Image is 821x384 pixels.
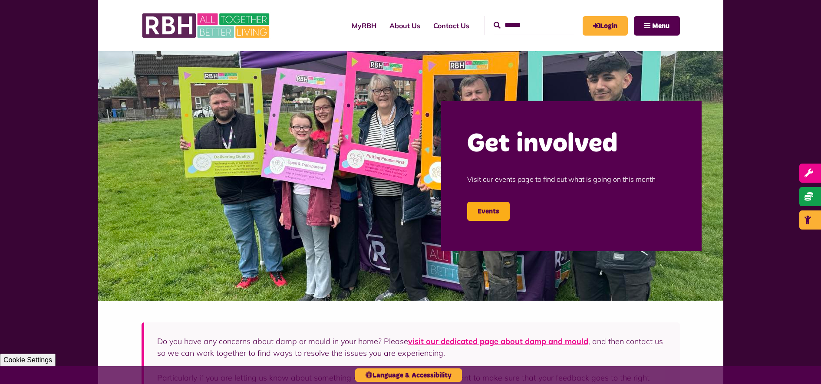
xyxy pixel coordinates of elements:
span: Menu [652,23,669,30]
a: MyRBH [583,16,628,36]
p: Visit our events page to find out what is going on this month [467,161,676,197]
a: visit our dedicated page about damp and mould [408,336,588,346]
button: Navigation [634,16,680,36]
iframe: Netcall Web Assistant for live chat [782,345,821,384]
h2: Get involved [467,127,676,161]
a: About Us [383,14,427,37]
img: Image (22) [98,51,723,301]
a: Events [467,202,510,221]
img: RBH [142,9,272,43]
a: MyRBH [345,14,383,37]
a: Contact Us [427,14,476,37]
button: Language & Accessibility [355,368,462,382]
p: Do you have any concerns about damp or mould in your home? Please , and then contact us so we can... [157,335,667,359]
